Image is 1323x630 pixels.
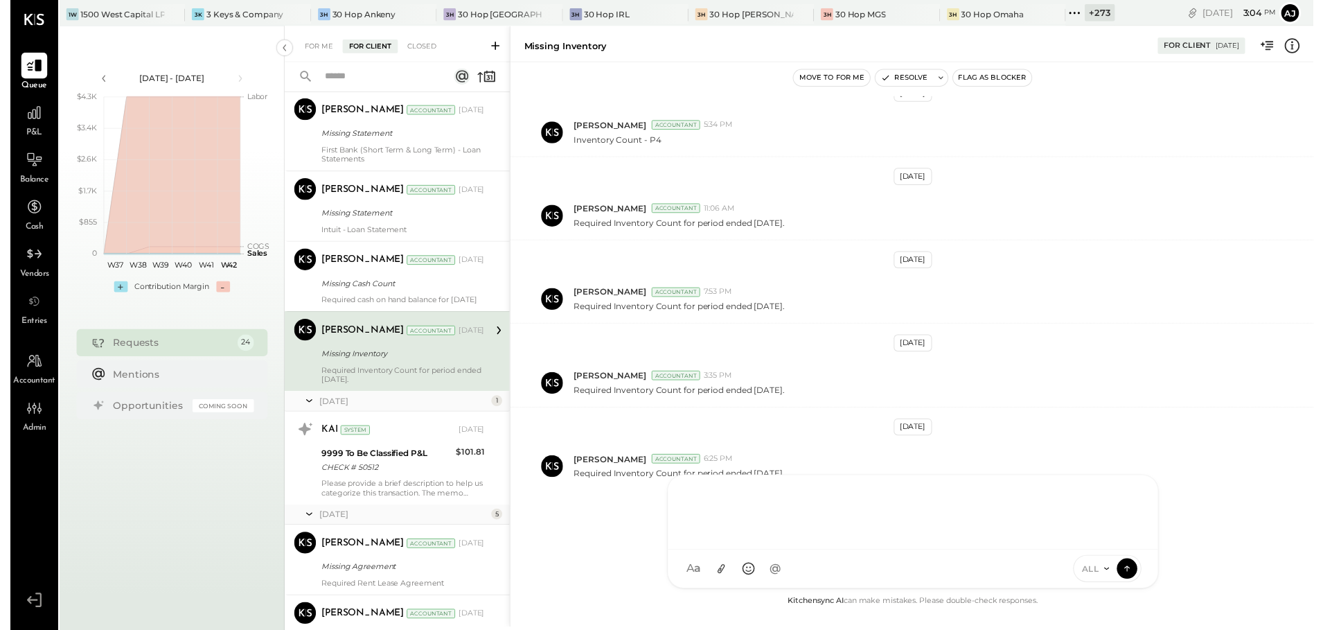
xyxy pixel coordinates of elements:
div: [DATE] - [DATE] [105,73,223,85]
text: W37 [98,264,114,274]
a: Queue [1,53,48,94]
a: Balance [1,149,48,189]
div: 3H [951,8,964,21]
div: Required Rent Lease Agreement [316,587,481,597]
p: Required Inventory Count for period ended [DATE]. [572,220,786,232]
div: 1500 West Capital LP [71,8,157,20]
div: [DATE] [455,330,481,341]
div: 3H [440,8,452,21]
div: Accountant [402,331,452,340]
div: [DATE] [314,401,485,413]
div: Closed [396,40,439,54]
div: Accountant [402,618,452,628]
span: Balance [10,177,39,189]
button: Move to for me [795,71,873,87]
div: [DATE] [1224,42,1247,51]
div: First Bank (Short Term & Long Term) - Loan Statements [316,147,481,166]
div: [DATE] [314,516,485,528]
div: 30 Hop Omaha [966,8,1029,20]
a: Vendors [1,245,48,285]
span: 6:25 PM [704,460,734,471]
text: W40 [167,264,184,274]
div: Accountant [402,259,452,269]
div: Accountant [651,122,700,132]
div: Missing Statement [316,128,477,142]
a: Entries [1,292,48,333]
div: [DATE] [455,259,481,270]
div: [DATE] [1211,6,1285,19]
div: 1 [488,401,499,412]
span: Entries [12,320,37,333]
span: 3:35 PM [704,376,733,387]
text: Sales [240,252,261,262]
div: [DATE] [897,255,936,272]
div: CHECK # 50512 [316,467,448,481]
div: Opportunities [105,405,178,419]
div: 1W [57,8,69,21]
div: [PERSON_NAME] [316,105,400,119]
span: Queue [12,81,37,94]
div: [PERSON_NAME] [316,329,400,342]
div: [DATE] [455,618,481,629]
button: Aa [682,565,707,590]
div: Missing Agreement [316,568,477,582]
div: 5 [488,516,499,527]
div: 30 Hop [PERSON_NAME] Summit [710,8,795,20]
div: + [105,286,119,297]
div: Accountant [402,107,452,116]
text: COGS [240,245,263,254]
text: $4.3K [67,93,88,103]
span: ALL [1088,572,1106,584]
span: P&L [17,129,33,141]
p: Required Inventory Count for period ended [DATE]. [572,390,786,402]
text: $855 [70,220,88,230]
div: 30 Hop MGS [837,8,889,20]
text: $2.6K [67,157,88,166]
div: 3 Keys & Company [199,8,277,20]
div: [DATE] [455,431,481,442]
span: Cash [15,225,33,237]
div: [DATE] [455,187,481,198]
div: Accountant [651,376,700,386]
div: For Me [292,40,335,54]
div: 3K [184,8,197,21]
div: Intuit - Loan Statement [316,228,481,238]
span: [PERSON_NAME] [572,375,646,387]
div: [DATE] [897,170,936,188]
a: Accountant [1,353,48,394]
span: @ [771,570,783,584]
div: Missing Inventory [316,352,477,366]
div: Accountant [402,547,452,557]
text: Labor [240,93,261,103]
span: Accountant [3,381,46,394]
text: W42 [213,264,230,274]
button: @ [765,565,790,590]
p: Required Inventory Count for period ended [DATE]. [572,475,786,487]
a: P&L [1,101,48,141]
div: Missing Statement [316,209,477,223]
div: For Client [337,40,393,54]
div: Required cash on hand balance for [DATE] [316,299,481,309]
span: 11:06 AM [704,207,736,218]
div: Missing Inventory [522,40,605,53]
div: 3H [312,8,325,21]
button: Resolve [878,71,936,87]
a: Cash [1,197,48,237]
div: Mentions [105,373,240,387]
button: Aj [1288,2,1311,24]
div: Coming Soon [185,405,247,419]
p: Required Inventory Count for period ended [DATE]. [572,305,786,317]
span: [PERSON_NAME] [572,460,646,472]
div: 24 [231,340,247,356]
text: $1.7K [69,189,88,198]
div: 3H [568,8,580,21]
div: Required Inventory Count for period ended [DATE]. [316,371,481,390]
div: 30 Hop IRL [583,8,629,20]
div: - [209,286,223,297]
div: 3H [695,8,708,21]
div: [PERSON_NAME] [316,257,400,271]
div: copy link [1193,6,1207,20]
div: 3H [823,8,835,21]
div: KAI [316,430,332,444]
div: [PERSON_NAME] [316,545,400,559]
